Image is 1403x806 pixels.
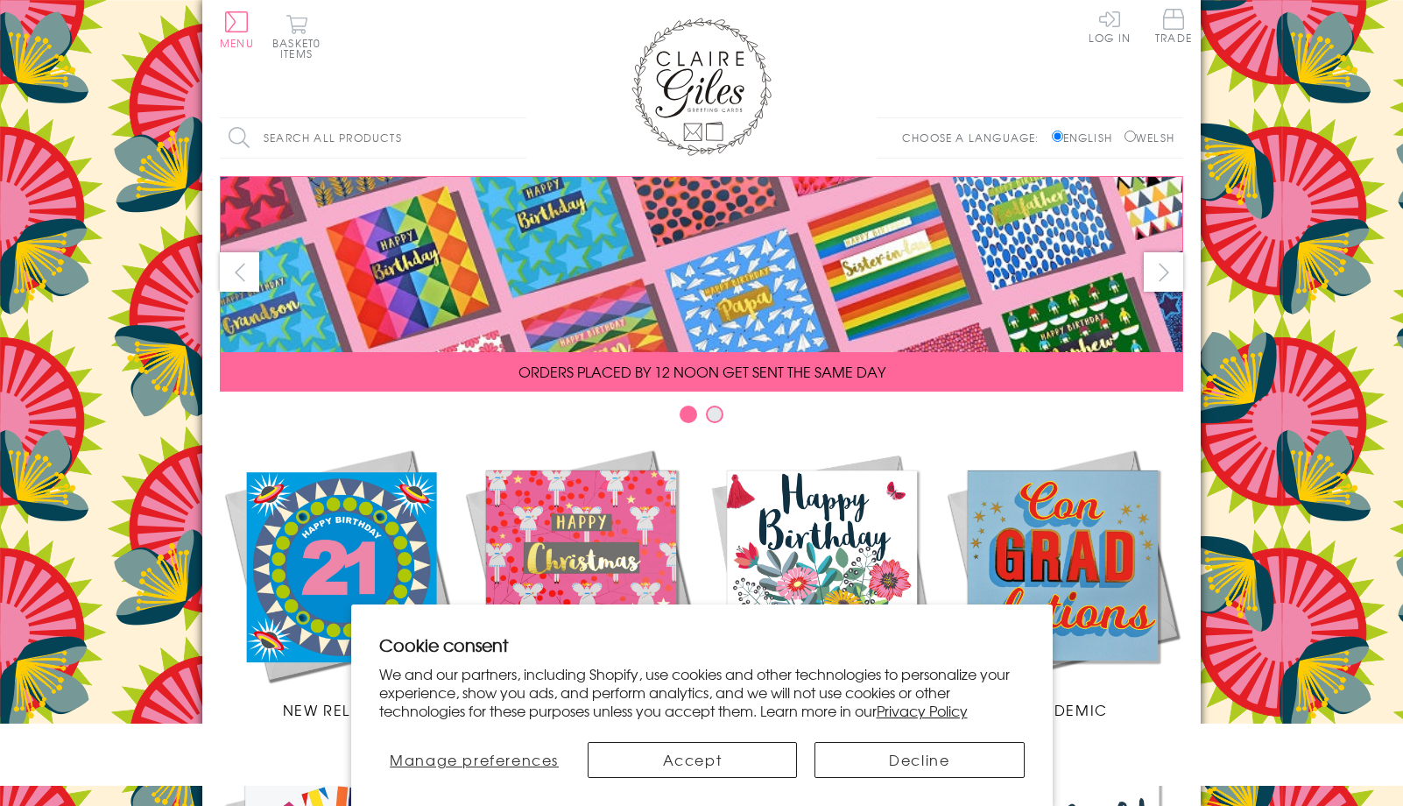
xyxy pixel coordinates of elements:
[814,742,1024,778] button: Decline
[390,749,559,770] span: Manage preferences
[1052,131,1063,142] input: English
[1018,699,1108,720] span: Academic
[280,35,321,61] span: 0 items
[902,130,1048,145] p: Choose a language:
[588,742,797,778] button: Accept
[706,406,723,423] button: Carousel Page 2
[509,118,526,158] input: Search
[701,445,942,720] a: Birthdays
[272,14,321,59] button: Basket0 items
[1089,9,1131,43] a: Log In
[1155,9,1192,43] span: Trade
[1125,130,1174,145] label: Welsh
[220,445,461,720] a: New Releases
[1125,131,1136,142] input: Welsh
[631,18,772,156] img: Claire Giles Greetings Cards
[220,252,259,292] button: prev
[379,742,570,778] button: Manage preferences
[1052,130,1121,145] label: English
[283,699,398,720] span: New Releases
[877,700,968,721] a: Privacy Policy
[461,445,701,720] a: Christmas
[942,445,1183,720] a: Academic
[1155,9,1192,46] a: Trade
[220,405,1183,432] div: Carousel Pagination
[680,406,697,423] button: Carousel Page 1 (Current Slide)
[518,361,885,382] span: ORDERS PLACED BY 12 NOON GET SENT THE SAME DAY
[379,633,1025,657] h2: Cookie consent
[379,665,1025,719] p: We and our partners, including Shopify, use cookies and other technologies to personalize your ex...
[220,118,526,158] input: Search all products
[220,35,254,51] span: Menu
[220,11,254,48] button: Menu
[1144,252,1183,292] button: next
